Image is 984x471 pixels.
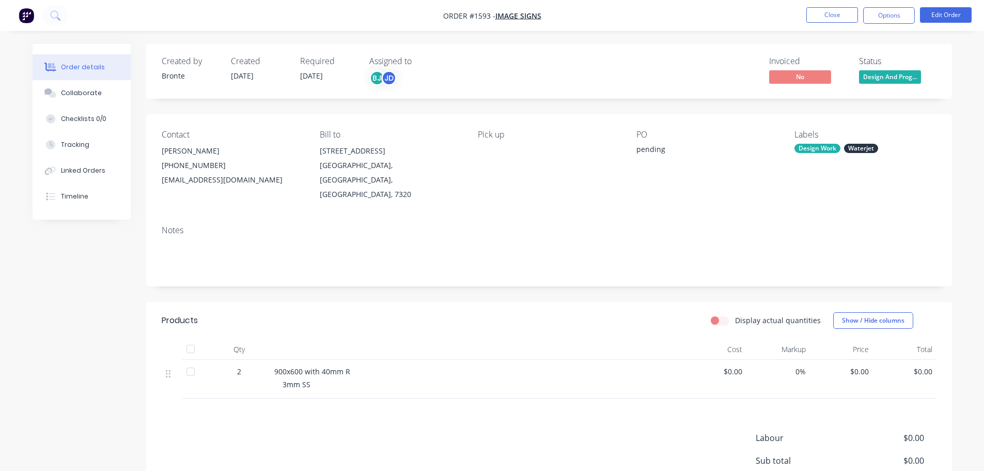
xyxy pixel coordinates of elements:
[162,144,303,158] div: [PERSON_NAME]
[33,54,131,80] button: Order details
[877,366,932,377] span: $0.00
[746,339,810,360] div: Markup
[636,130,778,140] div: PO
[162,144,303,187] div: [PERSON_NAME][PHONE_NUMBER][EMAIL_ADDRESS][DOMAIN_NAME]
[369,56,473,66] div: Assigned to
[688,366,743,377] span: $0.00
[231,56,288,66] div: Created
[320,144,461,202] div: [STREET_ADDRESS][GEOGRAPHIC_DATA], [GEOGRAPHIC_DATA], [GEOGRAPHIC_DATA], 7320
[61,140,89,149] div: Tracking
[162,56,218,66] div: Created by
[162,130,303,140] div: Contact
[636,144,766,158] div: pending
[810,339,873,360] div: Price
[19,8,34,23] img: Factory
[33,106,131,132] button: Checklists 0/0
[369,70,397,86] button: BJJD
[381,70,397,86] div: JD
[300,71,323,81] span: [DATE]
[844,144,878,153] div: Waterjet
[794,130,936,140] div: Labels
[863,7,915,24] button: Options
[320,144,461,158] div: [STREET_ADDRESS]
[320,158,461,202] div: [GEOGRAPHIC_DATA], [GEOGRAPHIC_DATA], [GEOGRAPHIC_DATA], 7320
[683,339,747,360] div: Cost
[794,144,840,153] div: Design Work
[873,339,936,360] div: Total
[208,339,270,360] div: Qty
[735,315,821,326] label: Display actual quantities
[806,7,858,23] button: Close
[847,454,924,467] span: $0.00
[33,158,131,184] button: Linked Orders
[162,173,303,187] div: [EMAIL_ADDRESS][DOMAIN_NAME]
[769,70,831,83] span: No
[61,114,106,124] div: Checklists 0/0
[847,432,924,444] span: $0.00
[751,366,806,377] span: 0%
[756,454,848,467] span: Sub total
[162,158,303,173] div: [PHONE_NUMBER]
[274,367,350,376] span: 900x600 with 40mm R
[162,314,198,327] div: Products
[283,379,310,389] span: 3mm SS
[33,132,131,158] button: Tracking
[61,88,102,98] div: Collaborate
[443,11,495,21] span: Order #1593 -
[33,184,131,209] button: Timeline
[833,312,913,329] button: Show / Hide columns
[61,63,105,72] div: Order details
[478,130,619,140] div: Pick up
[162,70,218,81] div: Bronte
[369,70,385,86] div: BJ
[231,71,254,81] span: [DATE]
[756,432,848,444] span: Labour
[237,366,241,377] span: 2
[859,56,936,66] div: Status
[920,7,972,23] button: Edit Order
[61,166,105,175] div: Linked Orders
[162,225,936,235] div: Notes
[814,366,869,377] span: $0.00
[495,11,541,21] a: Image Signs
[769,56,847,66] div: Invoiced
[61,192,88,201] div: Timeline
[320,130,461,140] div: Bill to
[859,70,921,83] span: Design And Prog...
[859,70,921,86] button: Design And Prog...
[33,80,131,106] button: Collaborate
[300,56,357,66] div: Required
